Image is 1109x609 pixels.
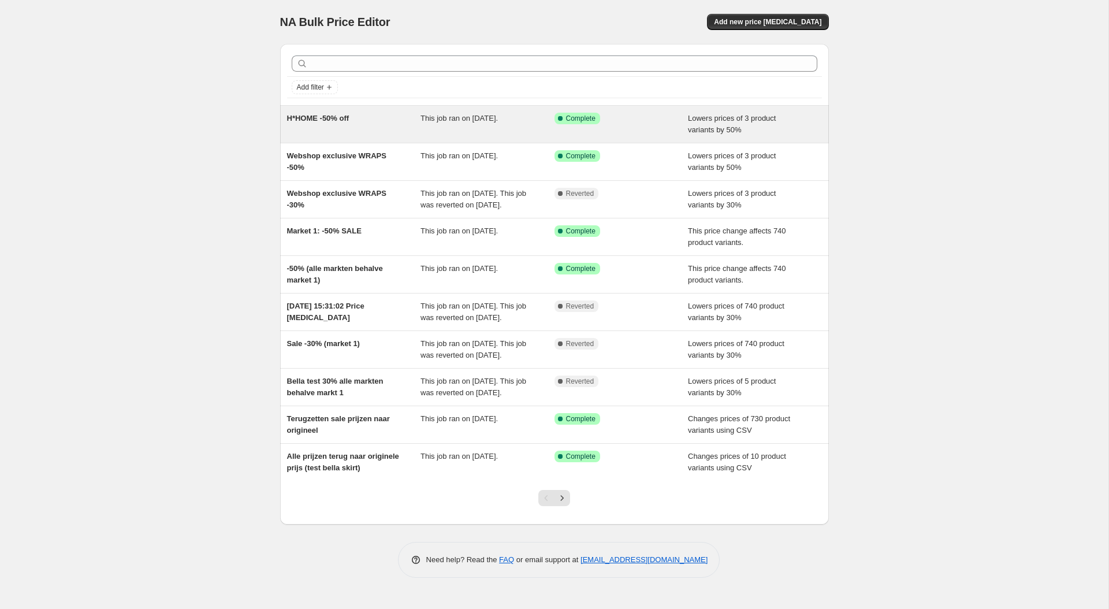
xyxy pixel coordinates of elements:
[420,189,526,209] span: This job ran on [DATE]. This job was reverted on [DATE].
[688,339,784,359] span: Lowers prices of 740 product variants by 30%
[714,17,821,27] span: Add new price [MEDICAL_DATA]
[514,555,580,564] span: or email support at
[688,302,784,322] span: Lowers prices of 740 product variants by 30%
[580,555,708,564] a: [EMAIL_ADDRESS][DOMAIN_NAME]
[420,339,526,359] span: This job ran on [DATE]. This job was reverted on [DATE].
[287,452,399,472] span: Alle prijzen terug naar originele prijs (test bella skirt)
[287,302,364,322] span: [DATE] 15:31:02 Price [MEDICAL_DATA]
[420,151,498,160] span: This job ran on [DATE].
[287,264,383,284] span: -50% (alle markten behalve market 1)
[420,302,526,322] span: This job ran on [DATE]. This job was reverted on [DATE].
[554,490,570,506] button: Next
[566,452,596,461] span: Complete
[688,414,790,435] span: Changes prices of 730 product variants using CSV
[287,189,386,209] span: Webshop exclusive WRAPS -30%
[420,226,498,235] span: This job ran on [DATE].
[566,189,594,198] span: Reverted
[499,555,514,564] a: FAQ
[688,377,776,397] span: Lowers prices of 5 product variants by 30%
[287,114,349,122] span: H*HOME -50% off
[566,226,596,236] span: Complete
[287,339,360,348] span: Sale -30% (market 1)
[688,114,776,134] span: Lowers prices of 3 product variants by 50%
[566,414,596,424] span: Complete
[688,452,786,472] span: Changes prices of 10 product variants using CSV
[566,264,596,273] span: Complete
[287,377,384,397] span: Bella test 30% alle markten behalve markt 1
[420,414,498,423] span: This job ran on [DATE].
[566,302,594,311] span: Reverted
[420,264,498,273] span: This job ran on [DATE].
[297,83,324,92] span: Add filter
[688,226,786,247] span: This price change affects 740 product variants.
[280,16,390,28] span: NA Bulk Price Editor
[538,490,570,506] nav: Pagination
[287,151,386,172] span: Webshop exclusive WRAPS -50%
[566,377,594,386] span: Reverted
[292,80,338,94] button: Add filter
[420,377,526,397] span: This job ran on [DATE]. This job was reverted on [DATE].
[707,14,828,30] button: Add new price [MEDICAL_DATA]
[566,151,596,161] span: Complete
[287,226,362,235] span: Market 1: -50% SALE
[287,414,390,435] span: Terugzetten sale prijzen naar origineel
[426,555,500,564] span: Need help? Read the
[688,151,776,172] span: Lowers prices of 3 product variants by 50%
[688,264,786,284] span: This price change affects 740 product variants.
[688,189,776,209] span: Lowers prices of 3 product variants by 30%
[566,114,596,123] span: Complete
[420,452,498,461] span: This job ran on [DATE].
[420,114,498,122] span: This job ran on [DATE].
[566,339,594,348] span: Reverted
